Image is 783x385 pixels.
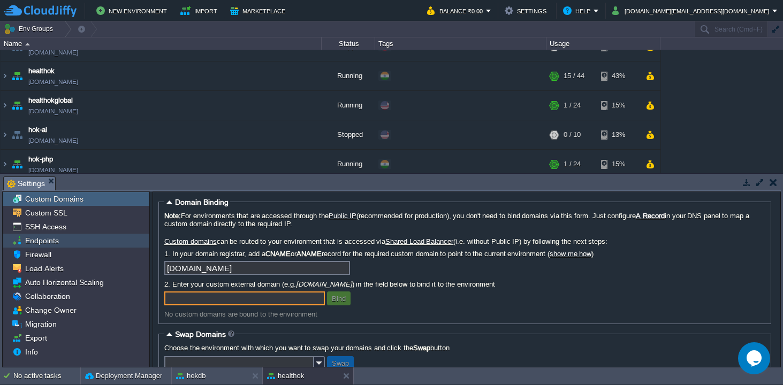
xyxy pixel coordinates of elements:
div: Tags [376,37,546,50]
b: Swap [413,344,430,352]
a: Custom Domains [23,194,85,204]
div: Stopped [322,120,375,149]
a: Migration [23,319,58,329]
div: 13% [601,120,636,149]
button: Settings [505,4,550,17]
span: Settings [7,177,45,190]
a: hok-ai [28,125,47,135]
div: 1 / 24 [564,91,581,120]
button: Env Groups [4,21,57,36]
button: Swap [329,358,352,368]
button: hokdb [176,371,206,381]
img: AMDAwAAAACH5BAEAAAAALAAAAAABAAEAAAICRAEAOw== [10,91,25,120]
label: 1. In your domain registrar, add a or record for the required custom domain to point to the curre... [164,250,765,258]
div: Running [322,61,375,90]
a: Custom SSL [23,208,69,218]
div: Running [322,150,375,179]
div: 1 / 24 [564,150,581,179]
div: Running [322,91,375,120]
button: New Environment [96,4,170,17]
div: 43% [601,61,636,90]
span: Swap Domains [175,330,226,338]
a: Collaboration [23,291,72,301]
div: 15% [601,91,636,120]
div: Name [1,37,321,50]
a: Info [23,347,40,357]
a: SSH Access [23,222,68,232]
a: [DOMAIN_NAME] [28,135,78,146]
a: [DOMAIN_NAME] [28,76,78,87]
a: show me how [550,250,591,258]
button: healthok [267,371,304,381]
div: Status [322,37,375,50]
label: Choose the environment with which you want to swap your domains and click the button [164,344,765,352]
a: Shared Load Balancer [385,237,453,245]
button: Help [563,4,594,17]
a: healthok [28,66,55,76]
img: AMDAwAAAACH5BAEAAAAALAAAAAABAAEAAAICRAEAOw== [1,150,9,179]
button: Balance ₹0.00 [427,4,486,17]
a: hok-php [28,154,53,165]
div: No active tasks [13,367,80,384]
label: For environments that are accessed through the (recommended for production), you don't need to bi... [164,212,765,228]
img: AMDAwAAAACH5BAEAAAAALAAAAAABAAEAAAICRAEAOw== [10,150,25,179]
div: 15% [601,150,636,179]
img: AMDAwAAAACH5BAEAAAAALAAAAAABAAEAAAICRAEAOw== [1,91,9,120]
label: can be routed to your environment that is accessed via (i.e. without Public IP) by following the ... [164,237,765,245]
img: CloudJiffy [4,4,77,18]
img: AMDAwAAAACH5BAEAAAAALAAAAAABAAEAAAICRAEAOw== [1,120,9,149]
a: Custom domains [164,237,217,245]
div: Usage [547,37,660,50]
a: Load Alerts [23,264,65,273]
button: Import [180,4,221,17]
b: ANAME [297,250,322,258]
i: [DOMAIN_NAME] [296,280,352,288]
a: Export [23,333,49,343]
div: No custom domains are bound to the environment [164,310,765,318]
button: Deployment Manager [85,371,162,381]
div: 15 / 44 [564,61,584,90]
iframe: chat widget [738,342,772,374]
div: 0 / 10 [564,120,581,149]
a: [DOMAIN_NAME] [28,47,78,58]
a: Public IP [329,212,357,220]
span: Domain Binding [175,198,229,206]
img: AMDAwAAAACH5BAEAAAAALAAAAAABAAEAAAICRAEAOw== [10,61,25,90]
button: Bind [329,294,349,303]
label: 2. Enter your custom external domain (e.g. ) in the field below to bind it to the environment [164,280,765,288]
a: Firewall [23,250,53,259]
a: Change Owner [23,305,78,315]
a: healthokglobal [28,95,73,106]
img: AMDAwAAAACH5BAEAAAAALAAAAAABAAEAAAICRAEAOw== [1,61,9,90]
a: [DOMAIN_NAME] [28,165,78,175]
img: AMDAwAAAACH5BAEAAAAALAAAAAABAAEAAAICRAEAOw== [10,120,25,149]
b: Note: [164,212,181,220]
b: CNAME [265,250,291,258]
img: AMDAwAAAACH5BAEAAAAALAAAAAABAAEAAAICRAEAOw== [25,43,30,45]
a: [DOMAIN_NAME] [28,106,78,117]
button: [DOMAIN_NAME][EMAIL_ADDRESS][DOMAIN_NAME] [612,4,772,17]
a: Auto Horizontal Scaling [23,278,105,287]
a: Endpoints [23,236,60,245]
a: A Record [636,212,665,220]
button: Marketplace [230,4,288,17]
